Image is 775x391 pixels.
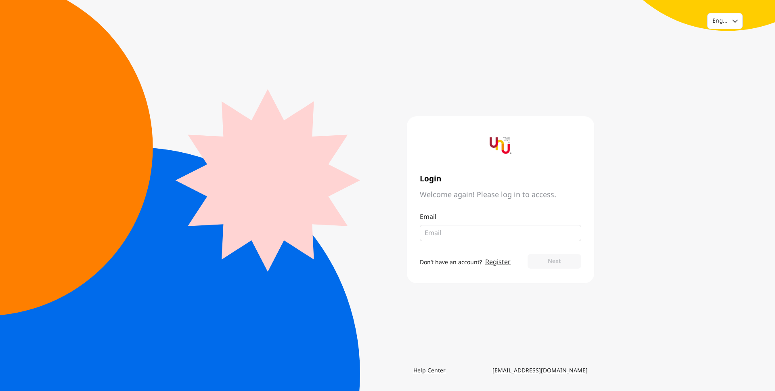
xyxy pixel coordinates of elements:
[420,190,581,200] span: Welcome again! Please log in to access.
[420,174,581,184] span: Login
[712,17,727,25] div: English
[528,254,581,269] button: Next
[407,364,452,378] a: Help Center
[486,364,594,378] a: [EMAIL_ADDRESS][DOMAIN_NAME]
[420,212,581,222] p: Email
[425,228,570,238] input: Email
[420,258,482,267] span: Don’t have an account?
[490,135,511,157] img: yournextu-logo-vertical-compact-v2.png
[485,257,511,267] a: Register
